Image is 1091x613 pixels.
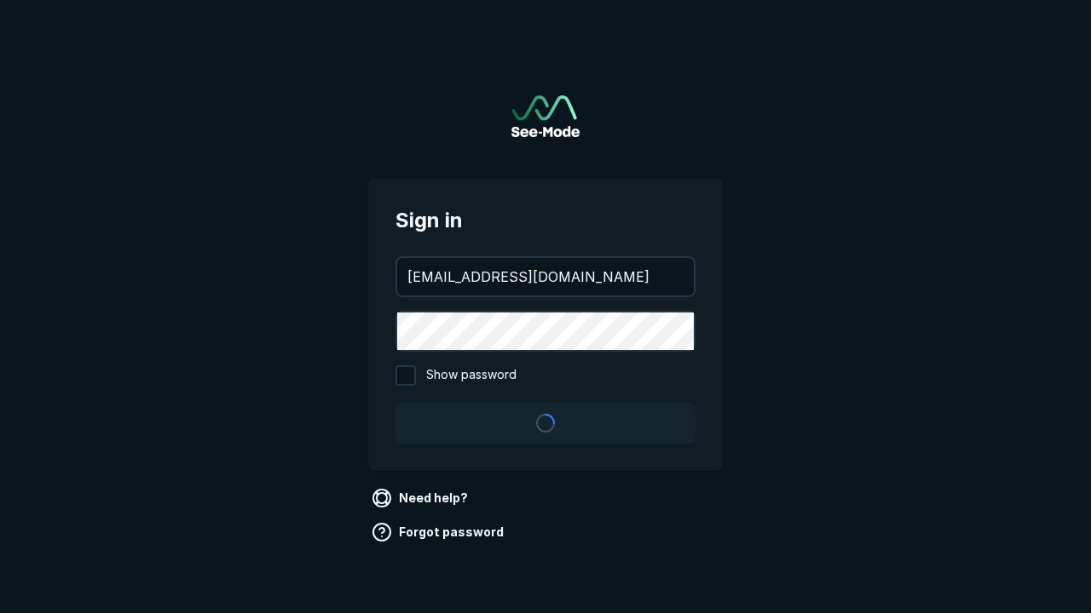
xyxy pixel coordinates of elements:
a: Go to sign in [511,95,580,137]
span: Show password [426,365,517,386]
a: Need help? [368,484,475,512]
img: See-Mode Logo [511,95,580,137]
a: Forgot password [368,518,511,546]
input: your@email.com [397,258,694,295]
span: Sign in [395,205,696,236]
